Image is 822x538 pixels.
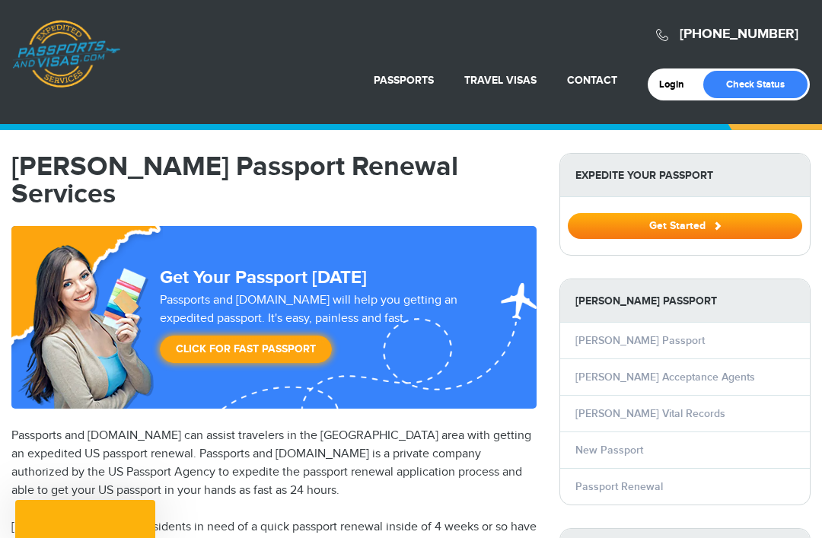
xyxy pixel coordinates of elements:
a: [PERSON_NAME] Passport [575,334,705,347]
a: Get Started [568,219,802,231]
strong: Expedite Your Passport [560,154,810,197]
a: New Passport [575,444,643,457]
a: [PHONE_NUMBER] [680,26,798,43]
strong: [PERSON_NAME] Passport [560,279,810,323]
a: Passport Renewal [575,480,663,493]
a: Login [659,78,695,91]
strong: Get Your Passport [DATE] [160,266,367,288]
a: Passports [374,74,434,87]
a: Passports & [DOMAIN_NAME] [12,20,120,88]
p: Passports and [DOMAIN_NAME] can assist travelers in the [GEOGRAPHIC_DATA] area with getting an ex... [11,427,537,500]
a: [PERSON_NAME] Acceptance Agents [575,371,755,384]
div: Passports and [DOMAIN_NAME] will help you getting an expedited passport. It's easy, painless and ... [154,291,478,371]
button: Get Started [568,213,802,239]
h1: [PERSON_NAME] Passport Renewal Services [11,153,537,208]
a: Travel Visas [464,74,537,87]
a: Check Status [703,71,808,98]
a: Contact [567,74,617,87]
a: Click for Fast Passport [160,336,332,363]
a: [PERSON_NAME] Vital Records [575,407,725,420]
